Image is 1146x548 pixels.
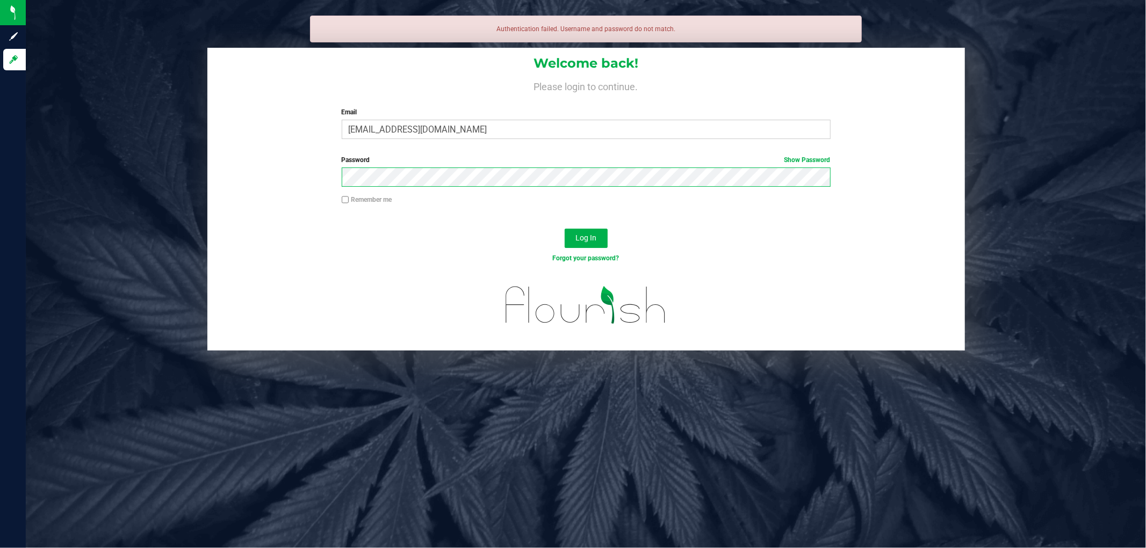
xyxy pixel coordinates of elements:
h1: Welcome back! [207,56,965,70]
h4: Please login to continue. [207,79,965,92]
inline-svg: Log in [8,54,19,65]
label: Email [342,107,831,117]
span: Log In [575,233,596,242]
button: Log In [565,229,608,248]
span: Password [342,156,370,164]
inline-svg: Sign up [8,31,19,42]
input: Remember me [342,196,349,203]
label: Remember me [342,195,392,204]
img: flourish_logo.svg [491,275,681,335]
a: Forgot your password? [553,254,619,262]
div: Authentication failed. Username and password do not match. [310,16,862,42]
a: Show Password [784,156,831,164]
